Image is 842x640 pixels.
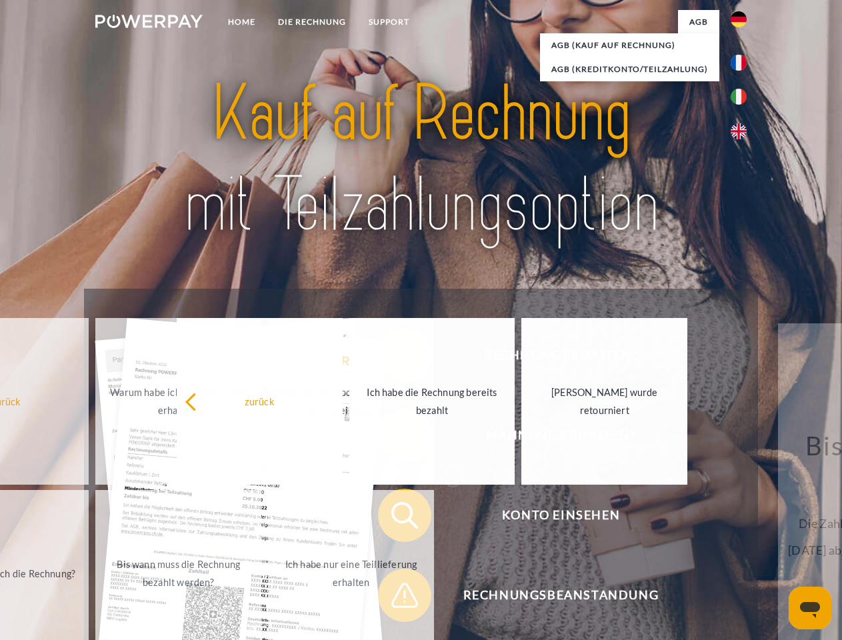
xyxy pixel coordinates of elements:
a: SUPPORT [357,10,421,34]
a: agb [678,10,719,34]
img: en [731,123,747,139]
button: Konto einsehen [378,489,725,542]
div: [PERSON_NAME] wurde retourniert [529,383,679,419]
div: Bis wann muss die Rechnung bezahlt werden? [103,555,253,591]
img: fr [731,55,747,71]
span: Konto einsehen [397,489,724,542]
img: logo-powerpay-white.svg [95,15,203,28]
a: Home [217,10,267,34]
div: zurück [185,392,335,410]
div: Ich habe die Rechnung bereits bezahlt [357,383,507,419]
img: de [731,11,747,27]
span: Rechnungsbeanstandung [397,569,724,622]
a: AGB (Kreditkonto/Teilzahlung) [540,57,719,81]
img: it [731,89,747,105]
div: Warum habe ich eine Rechnung erhalten? [103,383,253,419]
a: DIE RECHNUNG [267,10,357,34]
a: AGB (Kauf auf Rechnung) [540,33,719,57]
button: Rechnungsbeanstandung [378,569,725,622]
div: Ich habe nur eine Teillieferung erhalten [276,555,426,591]
img: title-powerpay_de.svg [127,64,715,255]
iframe: Schaltfläche zum Öffnen des Messaging-Fensters [789,587,831,629]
